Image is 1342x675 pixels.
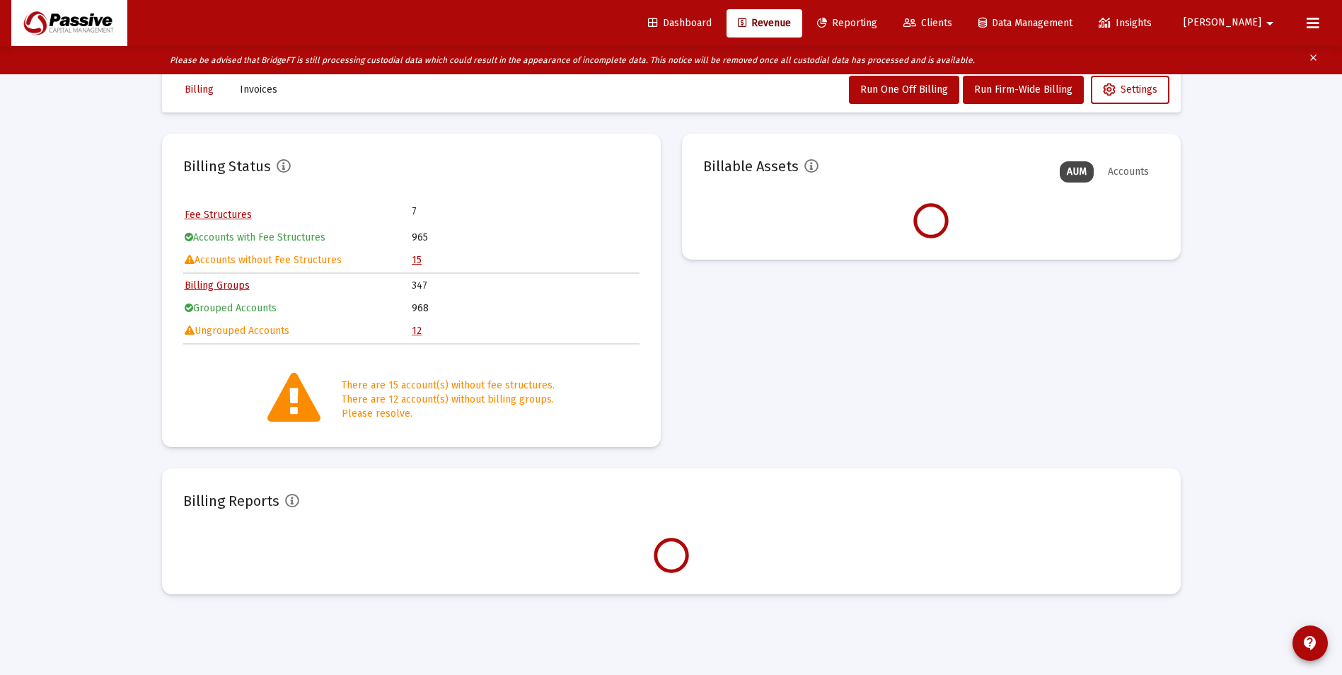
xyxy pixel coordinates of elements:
[185,250,411,271] td: Accounts without Fee Structures
[185,321,411,342] td: Ungrouped Accounts
[963,76,1084,104] button: Run Firm-Wide Billing
[817,17,877,29] span: Reporting
[412,204,525,219] td: 7
[229,76,289,104] button: Invoices
[967,9,1084,37] a: Data Management
[185,209,252,221] a: Fee Structures
[648,17,712,29] span: Dashboard
[185,279,250,292] a: Billing Groups
[170,55,975,65] i: Please be advised that BridgeFT is still processing custodial data which could result in the appe...
[1308,50,1319,71] mat-icon: clear
[806,9,889,37] a: Reporting
[1099,17,1152,29] span: Insights
[849,76,959,104] button: Run One Off Billing
[185,298,411,319] td: Grouped Accounts
[1261,9,1278,37] mat-icon: arrow_drop_down
[412,227,638,248] td: 965
[1302,635,1319,652] mat-icon: contact_support
[342,407,555,421] div: Please resolve.
[412,254,422,266] a: 15
[185,83,214,96] span: Billing
[703,155,799,178] h2: Billable Assets
[727,9,802,37] a: Revenue
[342,379,555,393] div: There are 15 account(s) without fee structures.
[173,76,225,104] button: Billing
[412,298,638,319] td: 968
[183,155,271,178] h2: Billing Status
[1103,83,1157,96] span: Settings
[22,9,117,37] img: Dashboard
[1167,8,1295,37] button: [PERSON_NAME]
[412,325,422,337] a: 12
[240,83,277,96] span: Invoices
[637,9,723,37] a: Dashboard
[183,490,279,512] h2: Billing Reports
[860,83,948,96] span: Run One Off Billing
[974,83,1072,96] span: Run Firm-Wide Billing
[342,393,555,407] div: There are 12 account(s) without billing groups.
[1101,161,1156,183] div: Accounts
[903,17,952,29] span: Clients
[412,275,638,296] td: 347
[892,9,964,37] a: Clients
[185,227,411,248] td: Accounts with Fee Structures
[1060,161,1094,183] div: AUM
[1184,17,1261,29] span: [PERSON_NAME]
[978,17,1072,29] span: Data Management
[1091,76,1169,104] button: Settings
[1087,9,1163,37] a: Insights
[738,17,791,29] span: Revenue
